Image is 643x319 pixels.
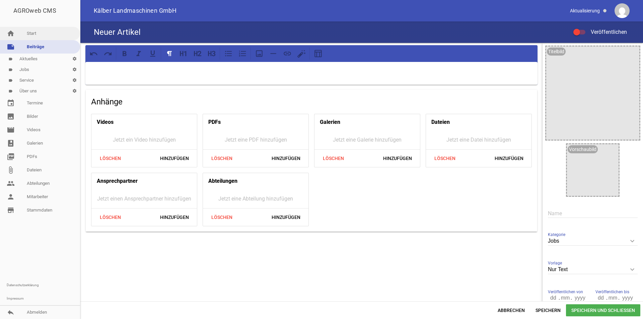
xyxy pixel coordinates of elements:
[317,152,349,164] span: Löschen
[7,43,15,51] i: note
[431,117,450,128] h4: Dateien
[91,96,532,107] h4: Anhänge
[69,54,80,64] i: settings
[155,211,194,223] span: Hinzufügen
[7,139,15,147] i: photo_album
[7,153,15,161] i: picture_as_pdf
[566,304,640,316] span: Speichern und Schließen
[206,152,238,164] span: Löschen
[155,152,194,164] span: Hinzufügen
[492,304,530,316] span: Abbrechen
[8,68,13,72] i: label
[548,294,559,302] input: dd
[91,189,197,208] div: Jetzt einen Ansprechpartner hinzufügen
[206,211,238,223] span: Löschen
[208,117,221,128] h4: PDFs
[7,99,15,107] i: event
[320,117,340,128] h4: Galerien
[429,152,461,164] span: Löschen
[203,189,308,208] div: Jetzt eine Abteilung hinzufügen
[8,89,13,93] i: label
[595,289,629,295] span: Veröffentlichen bis
[69,75,80,86] i: settings
[583,29,627,35] span: Veröffentlichen
[7,193,15,201] i: person
[426,130,531,149] div: Jetzt eine Datei hinzufügen
[7,206,15,214] i: store_mall_directory
[547,48,566,56] div: Titelbild
[69,86,80,96] i: settings
[266,152,306,164] span: Hinzufügen
[568,145,598,153] div: Vorschaubild
[627,264,638,275] i: keyboard_arrow_down
[619,294,636,302] input: yyyy
[627,236,638,246] i: keyboard_arrow_down
[571,294,588,302] input: yyyy
[489,152,529,164] span: Hinzufügen
[530,304,566,316] span: Speichern
[7,29,15,37] i: home
[7,112,15,121] i: image
[94,27,141,37] h4: Neuer Artikel
[94,211,126,223] span: Löschen
[7,308,15,316] i: reply
[203,130,308,149] div: Jetzt eine PDF hinzufügen
[97,117,114,128] h4: Videos
[314,130,420,149] div: Jetzt eine Galerie hinzufügen
[559,294,571,302] input: mm
[7,126,15,134] i: movie
[595,294,607,302] input: dd
[8,57,13,61] i: label
[7,166,15,174] i: attach_file
[607,294,619,302] input: mm
[266,211,306,223] span: Hinzufügen
[94,8,176,14] span: Kälber Landmaschinen GmbH
[97,176,138,186] h4: Ansprechpartner
[548,289,583,295] span: Veröffentlichen von
[208,176,237,186] h4: Abteilungen
[94,152,126,164] span: Löschen
[69,64,80,75] i: settings
[378,152,417,164] span: Hinzufügen
[91,130,197,149] div: Jetzt ein Video hinzufügen
[8,78,13,83] i: label
[7,179,15,187] i: people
